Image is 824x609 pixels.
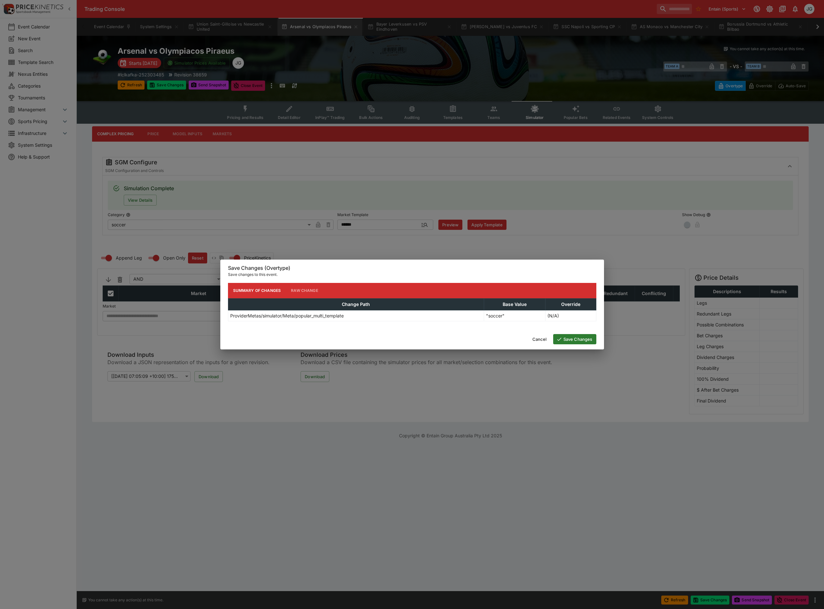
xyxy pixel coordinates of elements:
h6: Save Changes (Overtype) [228,265,596,271]
button: Raw Change [286,283,323,298]
td: "soccer" [484,310,545,321]
button: Summary of Changes [228,283,286,298]
p: Save changes to this event. [228,271,596,278]
th: Base Value [484,298,545,310]
button: Cancel [529,334,551,344]
button: Save Changes [553,334,596,344]
td: (N/A) [545,310,596,321]
p: ProviderMetas/simulator/Meta/popular_multi_template [230,312,344,319]
th: Override [545,298,596,310]
th: Change Path [228,298,484,310]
